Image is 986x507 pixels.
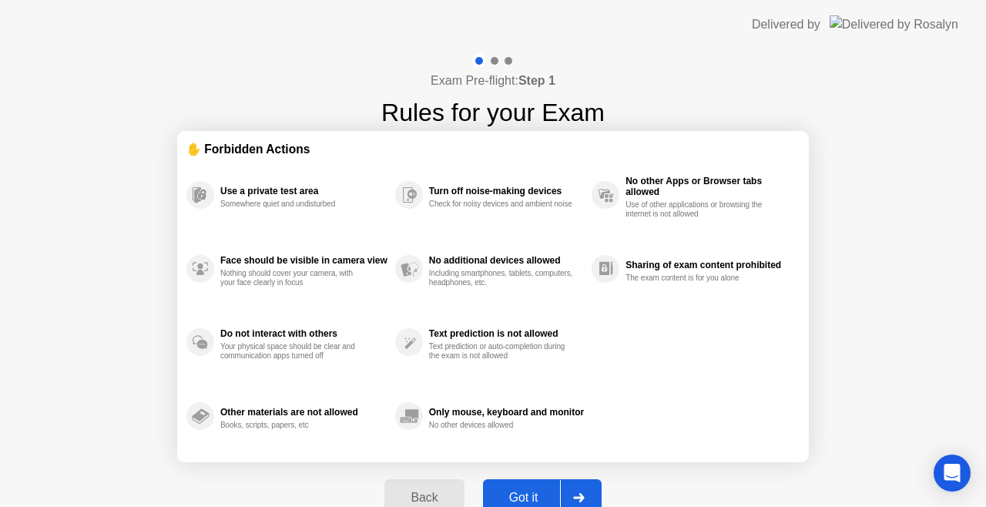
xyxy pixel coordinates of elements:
[429,269,575,287] div: Including smartphones, tablets, computers, headphones, etc.
[625,200,771,219] div: Use of other applications or browsing the internet is not allowed
[429,200,575,209] div: Check for noisy devices and ambient noise
[220,255,387,266] div: Face should be visible in camera view
[220,269,366,287] div: Nothing should cover your camera, with your face clearly in focus
[429,407,584,418] div: Only mouse, keyboard and monitor
[429,328,584,339] div: Text prediction is not allowed
[752,15,820,34] div: Delivered by
[431,72,555,90] h4: Exam Pre-flight:
[220,342,366,361] div: Your physical space should be clear and communication apps turned off
[220,186,387,196] div: Use a private test area
[429,421,575,430] div: No other devices allowed
[220,200,366,209] div: Somewhere quiet and undisturbed
[186,140,800,158] div: ✋ Forbidden Actions
[381,94,605,131] h1: Rules for your Exam
[429,342,575,361] div: Text prediction or auto-completion during the exam is not allowed
[429,186,584,196] div: Turn off noise-making devices
[830,15,958,33] img: Delivered by Rosalyn
[220,421,366,430] div: Books, scripts, papers, etc
[389,491,459,505] div: Back
[488,491,560,505] div: Got it
[625,176,792,197] div: No other Apps or Browser tabs allowed
[625,260,792,270] div: Sharing of exam content prohibited
[934,455,971,492] div: Open Intercom Messenger
[625,274,771,283] div: The exam content is for you alone
[220,407,387,418] div: Other materials are not allowed
[429,255,584,266] div: No additional devices allowed
[518,74,555,87] b: Step 1
[220,328,387,339] div: Do not interact with others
